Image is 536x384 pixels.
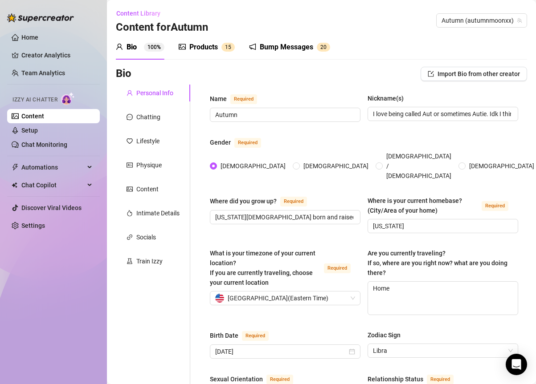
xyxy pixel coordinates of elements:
[144,43,164,52] sup: 100%
[210,331,238,340] div: Birth Date
[438,70,520,77] span: Import Bio from other creator
[368,282,518,315] textarea: Home
[221,43,235,52] sup: 15
[234,138,261,148] span: Required
[260,42,313,53] div: Bump Messages
[228,44,231,50] span: 5
[21,160,85,174] span: Automations
[127,42,137,53] div: Bio
[61,92,75,105] img: AI Chatter
[368,93,404,103] div: Nickname(s)
[368,196,518,215] label: Where is your current homebase? (City/Area of your home)
[127,210,133,216] span: fire
[280,197,307,206] span: Required
[136,136,160,146] div: Lifestyle
[210,93,267,104] label: Name
[136,112,160,122] div: Chatting
[215,110,353,120] input: Name
[136,232,156,242] div: Socials
[323,44,327,50] span: 0
[210,137,271,148] label: Gender
[210,330,278,341] label: Birth Date
[228,291,328,305] span: [GEOGRAPHIC_DATA] ( Eastern Time )
[373,221,511,231] input: Where is your current homebase? (City/Area of your home)
[368,374,423,384] div: Relationship Status
[368,93,410,103] label: Nickname(s)
[116,67,131,81] h3: Bio
[482,201,508,211] span: Required
[368,330,407,340] label: Zodiac Sign
[179,43,186,50] span: picture
[189,42,218,53] div: Products
[127,258,133,264] span: experiment
[12,164,19,171] span: thunderbolt
[136,256,163,266] div: Train Izzy
[116,43,123,50] span: user
[127,186,133,192] span: picture
[116,20,208,35] h3: Content for Autumn
[368,196,478,215] div: Where is your current homebase? (City/Area of your home)
[324,263,351,273] span: Required
[317,43,330,52] sup: 20
[368,250,507,276] span: Are you currently traveling? If so, where are you right now? what are you doing there?
[127,234,133,240] span: link
[136,208,180,218] div: Intimate Details
[21,113,44,120] a: Content
[421,67,527,81] button: Import Bio from other creator
[136,160,162,170] div: Physique
[442,14,522,27] span: Autumn (autumnmoonxx)
[116,10,160,17] span: Content Library
[210,196,317,206] label: Where did you grow up?
[7,13,74,22] img: logo-BBDzfeDw.svg
[210,94,227,104] div: Name
[127,114,133,120] span: message
[116,6,168,20] button: Content Library
[210,250,315,286] span: What is your timezone of your current location? If you are currently traveling, choose your curre...
[21,69,65,77] a: Team Analytics
[21,48,93,62] a: Creator Analytics
[127,138,133,144] span: heart
[242,331,269,341] span: Required
[506,354,527,375] div: Open Intercom Messenger
[127,90,133,96] span: user
[215,212,353,222] input: Where did you grow up?
[12,96,57,104] span: Izzy AI Chatter
[300,161,372,171] span: [DEMOGRAPHIC_DATA]
[136,88,173,98] div: Personal Info
[21,222,45,229] a: Settings
[21,141,67,148] a: Chat Monitoring
[21,127,38,134] a: Setup
[12,182,17,188] img: Chat Copilot
[383,151,455,181] span: [DEMOGRAPHIC_DATA] / [DEMOGRAPHIC_DATA]
[210,196,277,206] div: Where did you grow up?
[21,34,38,41] a: Home
[217,161,289,171] span: [DEMOGRAPHIC_DATA]
[225,44,228,50] span: 1
[428,71,434,77] span: import
[368,330,401,340] div: Zodiac Sign
[136,184,159,194] div: Content
[215,294,224,303] img: us
[373,109,511,119] input: Nickname(s)
[230,94,257,104] span: Required
[373,344,513,357] span: Libra
[249,43,256,50] span: notification
[21,178,85,192] span: Chat Copilot
[215,347,347,356] input: Birth Date
[210,374,263,384] div: Sexual Orientation
[210,137,231,147] div: Gender
[21,204,82,211] a: Discover Viral Videos
[127,162,133,168] span: idcard
[320,44,323,50] span: 2
[517,18,522,23] span: team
